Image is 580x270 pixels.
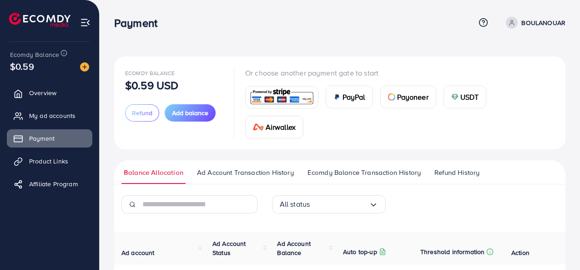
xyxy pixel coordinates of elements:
a: cardPayPal [326,86,373,108]
img: image [80,62,89,71]
span: Balance Allocation [124,168,183,178]
h3: Payment [114,16,165,30]
span: Ad account [121,248,155,257]
span: Product Links [29,157,68,166]
span: All status [280,197,310,211]
p: Threshold information [420,246,484,257]
button: Add balance [165,104,216,122]
img: logo [9,13,71,27]
span: Add balance [172,108,208,117]
span: Ecomdy Balance [10,50,59,59]
a: My ad accounts [7,107,92,125]
p: $0.59 USD [125,80,178,91]
span: Ecomdy Balance Transaction History [308,168,421,178]
p: Or choose another payment gate to start [245,67,555,78]
span: $0.59 [10,60,34,73]
img: card [253,123,264,131]
img: menu [80,17,91,28]
span: My ad accounts [29,111,76,120]
p: Auto top-up [343,246,377,257]
span: Ad Account Balance [277,239,311,257]
span: Ecomdy Balance [125,69,175,77]
a: cardPayoneer [380,86,436,108]
img: card [451,93,459,101]
span: Affiliate Program [29,179,78,188]
a: cardUSDT [444,86,487,108]
p: BOULANOUAR [521,17,565,28]
div: Search for option [272,195,386,214]
span: Ad Account Status [212,239,246,257]
a: Affiliate Program [7,175,92,193]
button: Refund [125,104,159,122]
img: card [248,87,315,107]
span: Ad Account Transaction History [197,168,294,178]
span: Overview [29,88,56,97]
a: BOULANOUAR [502,17,565,29]
span: Refund History [434,168,479,178]
a: Overview [7,84,92,102]
span: Airwallex [266,122,296,132]
a: Product Links [7,152,92,170]
iframe: Chat [541,229,573,263]
span: Refund [132,108,152,117]
a: card [245,86,318,108]
img: card [388,93,395,101]
span: PayPal [343,92,365,102]
span: Payment [29,134,55,143]
span: USDT [460,92,479,102]
img: card [333,93,341,101]
a: cardAirwallex [245,116,303,138]
span: Payoneer [397,92,429,102]
a: Payment [7,129,92,148]
span: Action [511,248,530,257]
input: Search for option [310,197,368,211]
